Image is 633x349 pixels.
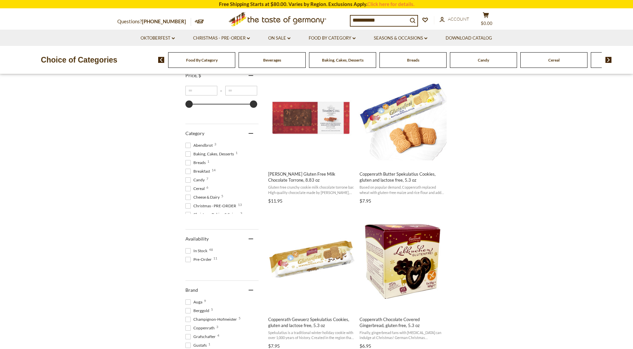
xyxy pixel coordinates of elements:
span: 3 [214,142,216,146]
a: Coppenrath Butter Spekulatius Cookies, gluten and lactose free, 5.3 oz [359,66,447,206]
img: Gluten Free Coppenrath Gewuerz Spekulatius Cookies [267,217,355,305]
span: Coppenrath Chocolate Covered Gingerbread, gluten free, 5.3 oz [360,316,446,328]
span: Breads [185,160,208,166]
span: Brand [185,287,198,293]
span: Cereal [185,186,207,192]
span: Availability [185,236,209,242]
span: $6.95 [360,343,371,349]
p: Questions? [117,17,191,26]
a: Cereal [548,58,560,63]
span: Account [448,16,469,22]
span: Pre-Order [185,257,214,262]
span: $7.95 [360,198,371,204]
span: 6 [206,186,208,189]
button: $0.00 [476,12,496,29]
input: Minimum value [185,86,217,95]
span: Category [185,130,204,136]
span: In Stock [185,248,209,254]
a: Food By Category [309,35,356,42]
a: Beverages [263,58,281,63]
span: $7.95 [268,343,280,349]
span: Candy [185,177,207,183]
span: 11 [213,257,217,260]
span: 9 [204,299,206,302]
a: On Sale [268,35,290,42]
span: Price [185,73,201,78]
span: 4 [217,334,219,337]
span: Finally, gingerbread fans with [MEDICAL_DATA] can indulge at Christmas! German Christmas gingerbr... [360,330,446,340]
a: Download Catalog [446,35,492,42]
span: $11.95 [268,198,282,204]
img: Simon Coll Gluten Free Milk Chocolate Torrone [267,72,355,160]
a: Click here for details. [367,1,414,7]
span: 5 [221,194,223,198]
span: Breakfast [185,168,212,174]
span: Abendbrot [185,142,215,148]
span: 1 [208,342,210,346]
span: Coppenrath Gewuerz Spekulatius Cookies, gluten and lactose free, 5.3 oz [268,316,354,328]
a: Simón Coll Gluten Free Milk Chocolate Torrone, 8.83 oz [267,66,355,206]
span: 3 [216,325,218,328]
span: 5 [211,308,213,311]
img: Coppenrath Butter Spekulatius Cookies, gluten and lactose free, 5.3 oz [359,72,447,160]
span: 13 [238,203,242,206]
span: Gustafs [185,342,209,348]
span: 1 [207,160,209,163]
span: 48 [209,248,213,251]
span: Auga [185,299,204,305]
span: Gluten free crunchy cookie milk chocolate torrone bar. High quality chococlate made by [PERSON_NA... [268,185,354,195]
a: Baking, Cakes, Desserts [322,58,364,63]
span: 5 [239,316,241,320]
span: Cheese & Dairy [185,194,222,200]
span: 3 [240,212,242,215]
span: Coppenrath [185,325,217,331]
span: [PERSON_NAME] Gluten Free Milk Chocolate Torrone, 8.83 oz [268,171,354,183]
span: 7 [206,177,208,180]
a: Oktoberfest [141,35,175,42]
a: Christmas - PRE-ORDER [193,35,250,42]
a: [PHONE_NUMBER] [142,18,186,24]
span: 14 [212,168,216,172]
span: , $ [196,73,201,78]
span: $0.00 [481,21,492,26]
span: Christmas - PRE-ORDER [185,203,238,209]
span: Spekulatius is a traditional winter holiday cookie with over 1,000 years of history. Created in t... [268,330,354,340]
span: Baking, Cakes, Desserts [185,151,236,157]
a: Candy [478,58,489,63]
span: Grafschafter [185,334,218,340]
span: Coppenrath Butter Spekulatius Cookies, gluten and lactose free, 5.3 oz [360,171,446,183]
span: Christmas Baking & Spices [185,212,241,218]
a: Breads [407,58,419,63]
img: next arrow [605,57,612,63]
span: 1 [236,151,238,154]
input: Maximum value [225,86,257,95]
span: Berggold [185,308,211,314]
a: Food By Category [186,58,218,63]
span: Based on popular demand, Coppenrath replaced wheat with gluten-free maize and rice flour and adde... [360,185,446,195]
a: Account [440,16,469,23]
img: previous arrow [158,57,164,63]
a: Seasons & Occasions [374,35,427,42]
span: Champignon-Hofmeister [185,316,239,322]
span: – [217,88,225,93]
